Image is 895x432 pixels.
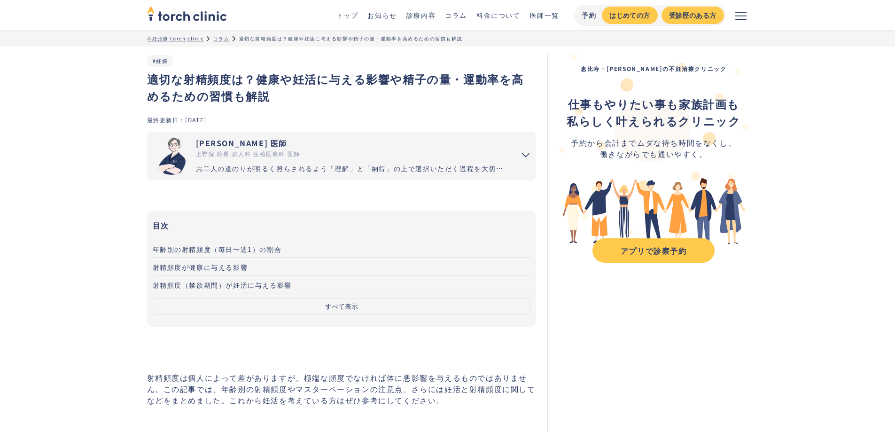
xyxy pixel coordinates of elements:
a: はじめての方 [602,7,657,24]
a: コラム [213,35,230,42]
div: はじめての方 [609,10,650,20]
a: アプリで診察予約 [592,238,715,263]
a: 射精頻度が健康に与える影響 [153,258,531,275]
img: torch clinic [147,3,227,24]
a: コラム [445,10,467,20]
a: 料金について [476,10,521,20]
div: ‍ ‍ [567,95,740,129]
a: トップ [336,10,358,20]
div: 受診歴のある方 [669,10,716,20]
img: 市山 卓彦 [153,137,190,175]
strong: 恵比寿・[PERSON_NAME]の不妊治療クリニック [581,64,726,72]
div: [PERSON_NAME] 医師 [196,137,508,149]
a: home [147,7,227,24]
strong: 私らしく叶えられるクリニック [567,112,740,129]
span: 年齢別の射精頻度（毎日〜週1）の割合 [153,244,282,254]
span: 射精頻度が健康に与える影響 [153,262,248,272]
div: 最終更新日： [147,116,186,124]
a: [PERSON_NAME] 医師 上野院 院長 婦人科 生殖医療科 医師 お二人の道のりが明るく照らされるよう「理解」と「納得」の上で選択いただく過程を大切にしています。エビデンスに基づいた高水... [147,132,508,181]
a: #妊娠 [153,57,168,64]
div: 予約から会計までムダな待ち時間をなくし、 働きながらでも通いやすく。 [567,137,740,159]
h3: 目次 [153,218,531,232]
ul: パンくずリスト [147,35,748,42]
button: すべて表示 [153,298,531,314]
a: お知らせ [367,10,397,20]
p: 射精頻度は個人によって差がありますが、極端な頻度でなければ体に悪影響を与えるものではありません。この記事では、年齢別の射精頻度やマスターベーションの注意点、さらには妊活と射精頻度に関してなどをま... [147,372,537,406]
h1: 適切な射精頻度は？健康や妊活に与える影響や精子の量・運動率を高めるための習慣も解説 [147,71,537,104]
a: 診療内容 [406,10,436,20]
a: 不妊治療 torch clinic [147,35,204,42]
a: 年齢別の射精頻度（毎日〜週1）の割合 [153,240,531,258]
div: アプリで診察予約 [601,245,706,256]
a: 受診歴のある方 [662,7,724,24]
summary: 市山 卓彦 [PERSON_NAME] 医師 上野院 院長 婦人科 生殖医療科 医師 お二人の道のりが明るく照らされるよう「理解」と「納得」の上で選択いただく過程を大切にしています。エビデンスに... [147,132,537,181]
div: 上野院 院長 婦人科 生殖医療科 医師 [196,149,508,158]
div: 適切な射精頻度は？健康や妊活に与える影響や精子の量・運動率を高めるための習慣も解説 [239,35,463,42]
div: [DATE] [185,116,207,124]
div: お二人の道のりが明るく照らされるよう「理解」と「納得」の上で選択いただく過程を大切にしています。エビデンスに基づいた高水準の医療提供により「幸せな家族計画の実現」をお手伝いさせていただきます。 [196,164,508,173]
a: 医師一覧 [530,10,559,20]
strong: 仕事もやりたい事も家族計画も [568,95,739,112]
span: 射精頻度（禁欲期間）が妊活に与える影響 [153,280,292,290]
div: 予約 [582,10,596,20]
a: 射精頻度（禁欲期間）が妊活に与える影響 [153,275,531,293]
